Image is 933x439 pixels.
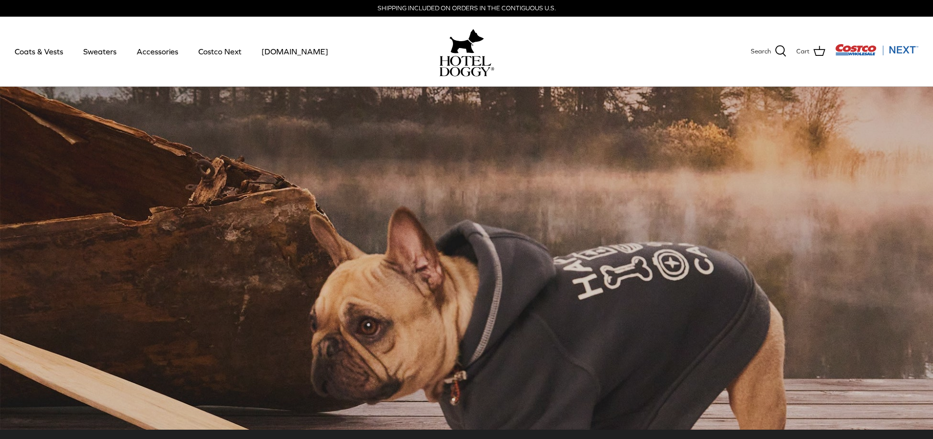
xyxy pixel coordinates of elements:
img: Costco Next [835,44,918,56]
img: hoteldoggy.com [450,26,484,56]
a: Search [751,45,787,58]
span: Search [751,47,771,57]
span: Cart [796,47,810,57]
img: hoteldoggycom [439,56,494,76]
a: [DOMAIN_NAME] [253,35,337,68]
a: Costco Next [190,35,250,68]
a: Accessories [128,35,187,68]
a: Visit Costco Next [835,50,918,57]
a: Coats & Vests [6,35,72,68]
a: Sweaters [74,35,125,68]
a: hoteldoggy.com hoteldoggycom [439,26,494,76]
a: Cart [796,45,825,58]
